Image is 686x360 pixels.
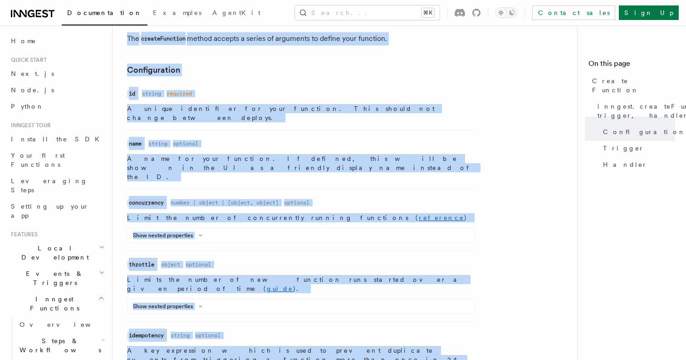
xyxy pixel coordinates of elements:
[594,98,675,124] a: inngest.createFunction(configuration, trigger, handler): InngestFunction
[7,291,107,316] button: Inngest Functions
[148,140,167,147] dd: string
[495,7,517,18] button: Toggle dark mode
[127,199,165,207] code: concurrency
[599,140,675,156] a: Trigger
[186,261,211,268] dd: optional
[11,70,54,77] span: Next.js
[7,173,107,198] a: Leveraging Steps
[127,261,156,269] code: throttle
[619,5,679,20] a: Sign Up
[173,140,198,147] dd: optional
[421,8,434,17] kbd: ⌘K
[7,82,107,98] a: Node.js
[133,232,206,239] button: Show nested properties
[11,135,105,143] span: Install the SDK
[67,9,142,16] span: Documentation
[195,332,220,339] dd: optional
[7,231,38,238] span: Features
[11,103,44,110] span: Python
[284,199,309,206] dd: optional
[20,321,113,328] span: Overview
[295,5,440,20] button: Search...⌘K
[127,275,475,293] p: Limits the number of new function runs started over a given period of time ( ).
[127,332,165,340] code: idempotency
[7,98,107,115] a: Python
[599,124,675,140] a: Configuration
[142,90,161,97] dd: string
[127,213,475,222] p: Limit the number of concurrently running functions ( )
[11,36,36,45] span: Home
[16,316,107,333] a: Overview
[127,104,475,122] p: A unique identifier for your function. This should not change between deploys.
[16,336,101,355] span: Steps & Workflows
[588,73,675,98] a: Create Function
[139,35,187,43] code: createFunction
[7,269,99,287] span: Events & Triggers
[603,160,647,169] span: Handler
[7,131,107,147] a: Install the SDK
[7,56,47,64] span: Quick start
[592,76,675,95] span: Create Function
[11,203,89,219] span: Setting up your app
[267,285,293,292] a: guide
[603,144,644,153] span: Trigger
[7,147,107,173] a: Your first Functions
[532,5,615,20] a: Contact sales
[7,240,107,265] button: Local Development
[419,214,464,221] a: reference
[207,3,266,25] a: AgentKit
[7,65,107,82] a: Next.js
[16,333,107,358] button: Steps & Workflows
[599,156,675,173] a: Handler
[62,3,147,25] a: Documentation
[11,86,54,94] span: Node.js
[7,122,51,129] span: Inngest tour
[7,244,99,262] span: Local Development
[167,90,192,97] dd: required
[171,199,279,206] dd: number | object | [object, object]
[603,127,686,136] span: Configuration
[11,152,65,168] span: Your first Functions
[147,3,207,25] a: Examples
[127,90,137,98] code: id
[588,58,675,73] h4: On this page
[212,9,260,16] span: AgentKit
[127,154,475,181] p: A name for your function. If defined, this will be shown in the UI as a friendly display name ins...
[7,33,107,49] a: Home
[153,9,201,16] span: Examples
[171,332,190,339] dd: string
[7,198,107,224] a: Setting up your app
[127,140,143,148] code: name
[161,261,180,268] dd: object
[7,265,107,291] button: Events & Triggers
[11,177,88,194] span: Leveraging Steps
[133,303,206,310] button: Show nested properties
[127,32,490,45] p: The method accepts a series of arguments to define your function.
[7,295,98,313] span: Inngest Functions
[127,64,180,76] a: Configuration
